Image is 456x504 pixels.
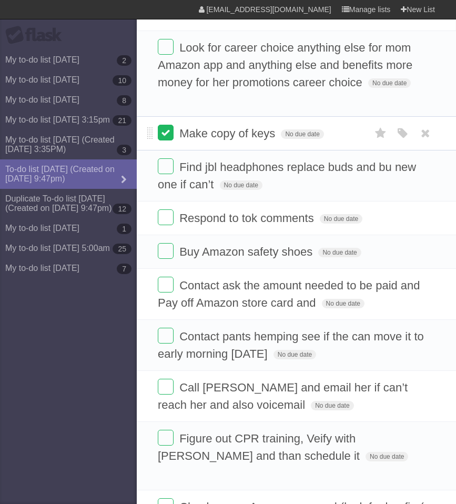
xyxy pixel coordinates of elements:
[117,145,131,155] b: 3
[179,127,278,140] span: Make copy of keys
[320,214,362,224] span: No due date
[368,78,411,88] span: No due date
[158,41,412,89] span: Look for career choice anything else for mom Amazon app and anything else and benefits more money...
[158,432,362,462] span: Figure out CPR training, Veify with [PERSON_NAME] and than schedule it
[158,379,174,395] label: Done
[5,26,68,45] div: Flask
[158,158,174,174] label: Done
[113,244,131,254] b: 25
[158,125,174,140] label: Done
[113,75,131,86] b: 10
[158,328,174,344] label: Done
[220,180,262,190] span: No due date
[117,55,131,66] b: 2
[158,381,408,411] span: Call [PERSON_NAME] and email her if can’t reach her and also voicemail
[117,264,131,274] b: 7
[158,330,424,360] span: Contact pants hemping see if the can move it to early morning [DATE]
[318,248,361,257] span: No due date
[158,160,416,191] span: Find jbl headphones replace buds and bu new one if can’t
[322,299,364,308] span: No due date
[158,430,174,446] label: Done
[113,115,131,126] b: 21
[311,401,353,410] span: No due date
[113,204,131,214] b: 12
[158,279,420,309] span: Contact ask the amount needed to be paid and Pay off Amazon store card and
[281,129,323,139] span: No due date
[158,39,174,55] label: Done
[273,350,316,359] span: No due date
[179,245,315,258] span: Buy Amazon safety shoes
[366,452,408,461] span: No due date
[158,243,174,259] label: Done
[117,224,131,234] b: 1
[179,211,317,225] span: Respond to tok comments
[158,277,174,293] label: Done
[371,125,391,142] label: Star task
[117,95,131,106] b: 8
[158,209,174,225] label: Done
